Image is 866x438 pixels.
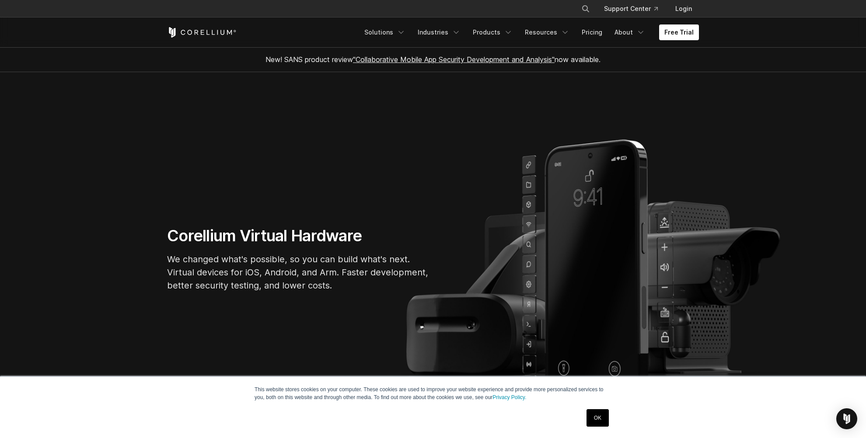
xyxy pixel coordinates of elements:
[468,24,518,40] a: Products
[587,409,609,427] a: OK
[412,24,466,40] a: Industries
[359,24,411,40] a: Solutions
[520,24,575,40] a: Resources
[353,55,555,64] a: "Collaborative Mobile App Security Development and Analysis"
[571,1,699,17] div: Navigation Menu
[359,24,699,40] div: Navigation Menu
[167,27,237,38] a: Corellium Home
[255,386,611,401] p: This website stores cookies on your computer. These cookies are used to improve your website expe...
[578,1,594,17] button: Search
[576,24,608,40] a: Pricing
[597,1,665,17] a: Support Center
[668,1,699,17] a: Login
[492,394,526,400] a: Privacy Policy.
[659,24,699,40] a: Free Trial
[609,24,650,40] a: About
[836,408,857,429] div: Open Intercom Messenger
[167,253,430,292] p: We changed what's possible, so you can build what's next. Virtual devices for iOS, Android, and A...
[167,226,430,246] h1: Corellium Virtual Hardware
[265,55,601,64] span: New! SANS product review now available.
